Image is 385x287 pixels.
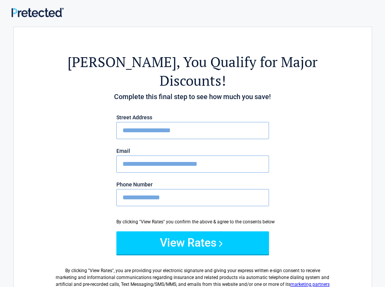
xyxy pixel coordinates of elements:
label: Street Address [116,115,269,120]
span: [PERSON_NAME] [68,53,176,71]
label: Email [116,148,269,154]
label: Phone Number [116,182,269,187]
img: Main Logo [11,8,64,17]
span: View Rates [90,268,112,273]
h4: Complete this final step to see how much you save! [56,92,330,102]
button: View Rates [116,231,269,254]
div: By clicking "View Rates" you confirm the above & agree to the consents below [116,218,269,225]
h2: , You Qualify for Major Discounts! [56,53,330,90]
